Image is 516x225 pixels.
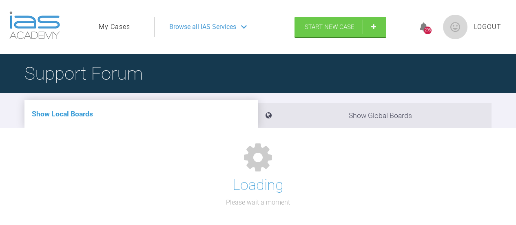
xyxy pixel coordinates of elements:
li: Show Global Boards [258,103,492,128]
a: My Cases [99,22,130,32]
li: Show Local Boards [24,100,258,128]
div: 298 [424,27,432,34]
p: Please wait a moment [226,197,290,208]
span: Browse all IAS Services [169,22,236,32]
img: profile.png [443,15,467,39]
h1: Loading [233,174,283,197]
a: Logout [474,22,501,32]
a: Start New Case [295,17,386,37]
img: logo-light.3e3ef733.png [9,11,60,39]
span: Start New Case [305,23,354,31]
h1: Support Forum [24,59,143,88]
